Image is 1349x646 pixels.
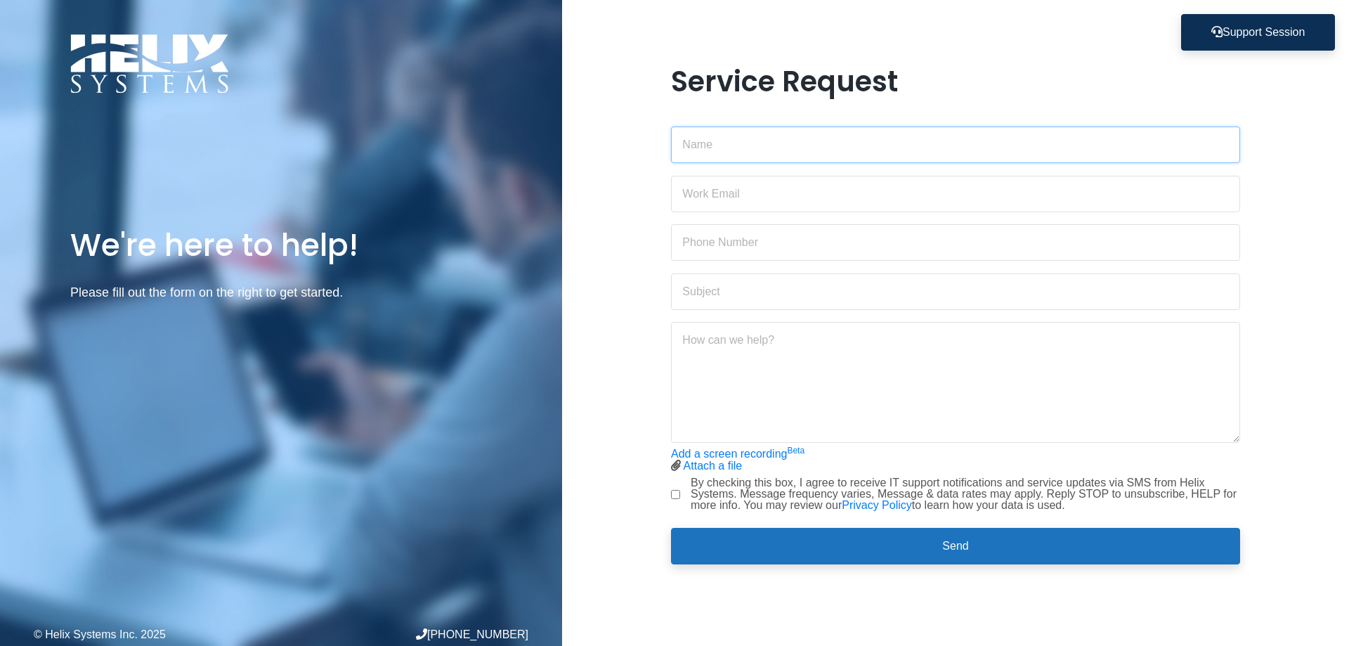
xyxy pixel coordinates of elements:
input: Name [671,127,1240,163]
button: Send [671,528,1240,564]
input: Subject [671,273,1240,310]
h1: Service Request [671,65,1240,98]
p: Please fill out the form on the right to get started. [70,283,492,303]
a: Attach a file [684,460,743,472]
label: By checking this box, I agree to receive IT support notifications and service updates via SMS fro... [691,477,1240,511]
a: Add a screen recordingBeta [671,448,804,460]
h1: We're here to help! [70,225,492,265]
img: Logo [70,34,229,93]
sup: Beta [787,446,804,456]
input: Work Email [671,176,1240,212]
a: Privacy Policy [842,499,912,511]
div: [PHONE_NUMBER] [281,628,528,640]
div: © Helix Systems Inc. 2025 [34,629,281,640]
input: Phone Number [671,224,1240,261]
button: Support Session [1181,14,1335,51]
